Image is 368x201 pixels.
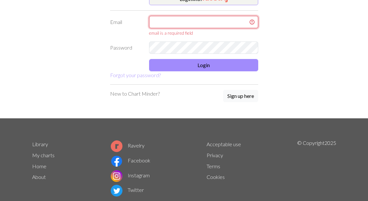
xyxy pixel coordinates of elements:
a: Library [32,141,48,147]
a: Terms [207,163,220,169]
img: Instagram logo [111,170,122,182]
img: Twitter logo [111,185,122,196]
p: New to Chart Minder? [110,90,160,98]
a: Home [32,163,46,169]
p: © Copyright 2025 [297,139,336,198]
a: Acceptable use [207,141,241,147]
a: About [32,174,46,180]
a: Twitter [111,187,144,193]
a: Privacy [207,152,223,158]
button: Login [149,59,258,71]
a: Forgot your password? [110,72,161,78]
a: Facebook [111,157,150,163]
label: Password [106,41,145,54]
a: Ravelry [111,142,145,148]
a: My charts [32,152,55,158]
button: Sign up here [223,90,258,102]
img: Facebook logo [111,155,122,167]
div: email is a required field [149,30,258,36]
a: Cookies [207,174,225,180]
img: Ravelry logo [111,140,122,152]
a: Sign up here [223,90,258,103]
a: Instagram [111,172,150,178]
label: Email [106,16,145,36]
